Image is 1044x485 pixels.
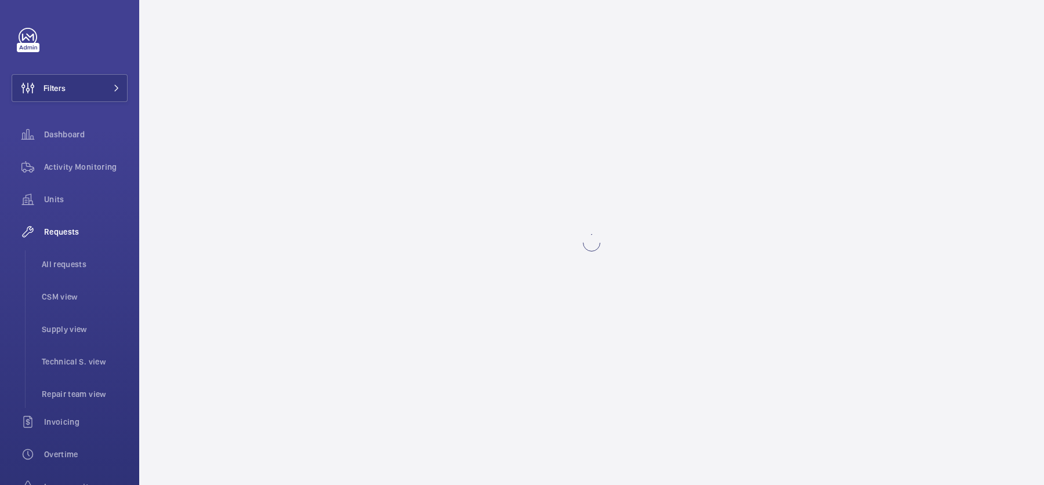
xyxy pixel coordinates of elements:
span: Repair team view [42,388,128,400]
span: Supply view [42,323,128,335]
span: Activity Monitoring [44,161,128,173]
button: Filters [12,74,128,102]
span: Units [44,194,128,205]
span: Overtime [44,448,128,460]
span: Filters [43,82,66,94]
span: Requests [44,226,128,238]
span: CSM view [42,291,128,302]
span: Invoicing [44,416,128,428]
span: All requests [42,258,128,270]
span: Technical S. view [42,356,128,367]
span: Dashboard [44,129,128,140]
